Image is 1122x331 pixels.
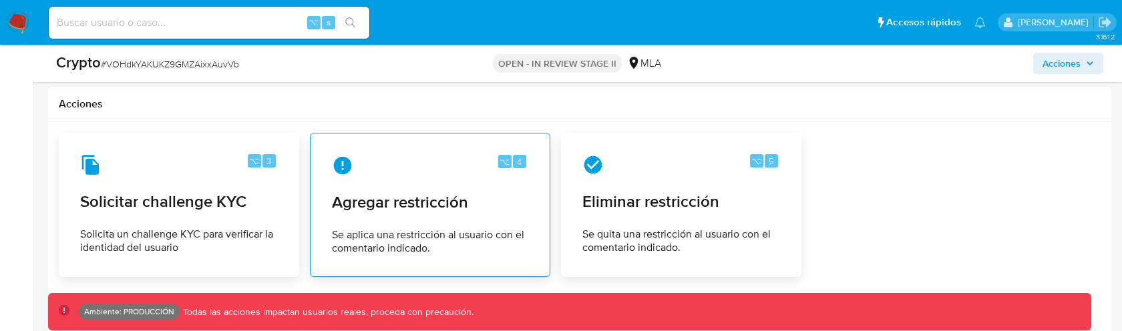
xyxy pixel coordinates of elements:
[84,309,174,314] p: Ambiente: PRODUCCIÓN
[1096,31,1115,42] span: 3.161.2
[886,15,961,29] span: Accesos rápidos
[337,13,364,32] button: search-icon
[180,306,474,318] p: Todas las acciones impactan usuarios reales, proceda con precaución.
[1018,16,1093,29] p: ramiro.carbonell@mercadolibre.com.co
[327,16,331,29] span: s
[974,17,986,28] a: Notificaciones
[627,56,661,71] div: MLA
[56,51,101,73] b: Crypto
[49,14,369,31] input: Buscar usuario o caso...
[1098,15,1112,29] a: Salir
[59,97,1101,111] h2: Acciones
[1033,53,1103,74] button: Acciones
[309,16,319,29] span: ⌥
[493,54,622,73] p: OPEN - IN REVIEW STAGE II
[101,57,239,71] span: # VOHdkYAKUKZ9GMZAixxAuvVb
[1043,53,1081,74] span: Acciones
